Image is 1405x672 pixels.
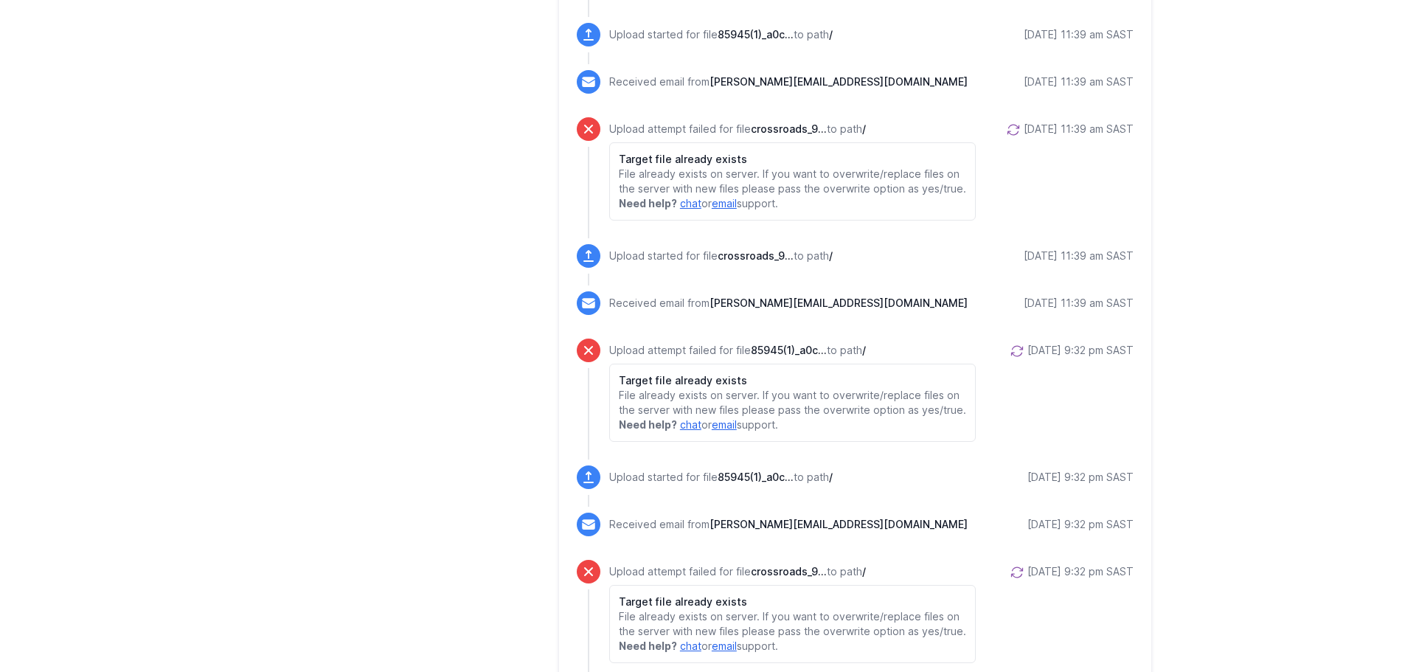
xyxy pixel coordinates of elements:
[619,196,966,211] p: or support.
[712,640,737,652] a: email
[829,471,833,483] span: /
[609,343,976,358] p: Upload attempt failed for file to path
[680,197,701,209] a: chat
[619,197,677,209] strong: Need help?
[619,640,677,652] strong: Need help?
[1027,564,1134,579] div: [DATE] 9:32 pm SAST
[619,167,966,196] p: File already exists on server. If you want to overwrite/replace files on the server with new file...
[1024,296,1134,311] div: [DATE] 11:39 am SAST
[609,75,968,89] p: Received email from
[710,297,968,309] span: [PERSON_NAME][EMAIL_ADDRESS][DOMAIN_NAME]
[1027,470,1134,485] div: [DATE] 9:32 pm SAST
[1027,343,1134,358] div: [DATE] 9:32 pm SAST
[718,471,794,483] span: 85945(1)_a0c46f92-9ea0-4867-a497-69dc8496256d.png
[712,418,737,431] a: email
[680,418,701,431] a: chat
[862,565,866,578] span: /
[609,470,833,485] p: Upload started for file to path
[718,249,794,262] span: crossroads_9d53dd6e-7056-4f06-a1d3-679af144160b.png
[619,418,677,431] strong: Need help?
[619,373,966,388] h6: Target file already exists
[1024,27,1134,42] div: [DATE] 11:39 am SAST
[1027,517,1134,532] div: [DATE] 9:32 pm SAST
[680,640,701,652] a: chat
[751,344,827,356] span: 85945(1)_a0c46f92-9ea0-4867-a497-69dc8496256d.png
[619,152,966,167] h6: Target file already exists
[619,388,966,418] p: File already exists on server. If you want to overwrite/replace files on the server with new file...
[1024,122,1134,136] div: [DATE] 11:39 am SAST
[609,517,968,532] p: Received email from
[751,122,827,135] span: crossroads_9d53dd6e-7056-4f06-a1d3-679af144160b.png
[609,564,976,579] p: Upload attempt failed for file to path
[619,609,966,639] p: File already exists on server. If you want to overwrite/replace files on the server with new file...
[609,249,833,263] p: Upload started for file to path
[718,28,794,41] span: 85945(1)_a0c46f92-9ea0-4867-a497-69dc8496256d.png
[619,595,966,609] h6: Target file already exists
[619,418,966,432] p: or support.
[829,28,833,41] span: /
[609,122,976,136] p: Upload attempt failed for file to path
[862,122,866,135] span: /
[619,639,966,654] p: or support.
[710,518,968,530] span: [PERSON_NAME][EMAIL_ADDRESS][DOMAIN_NAME]
[829,249,833,262] span: /
[609,27,833,42] p: Upload started for file to path
[1024,75,1134,89] div: [DATE] 11:39 am SAST
[862,344,866,356] span: /
[710,75,968,88] span: [PERSON_NAME][EMAIL_ADDRESS][DOMAIN_NAME]
[1024,249,1134,263] div: [DATE] 11:39 am SAST
[751,565,827,578] span: crossroads_9d53dd6e-7056-4f06-a1d3-679af144160b.png
[712,197,737,209] a: email
[609,296,968,311] p: Received email from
